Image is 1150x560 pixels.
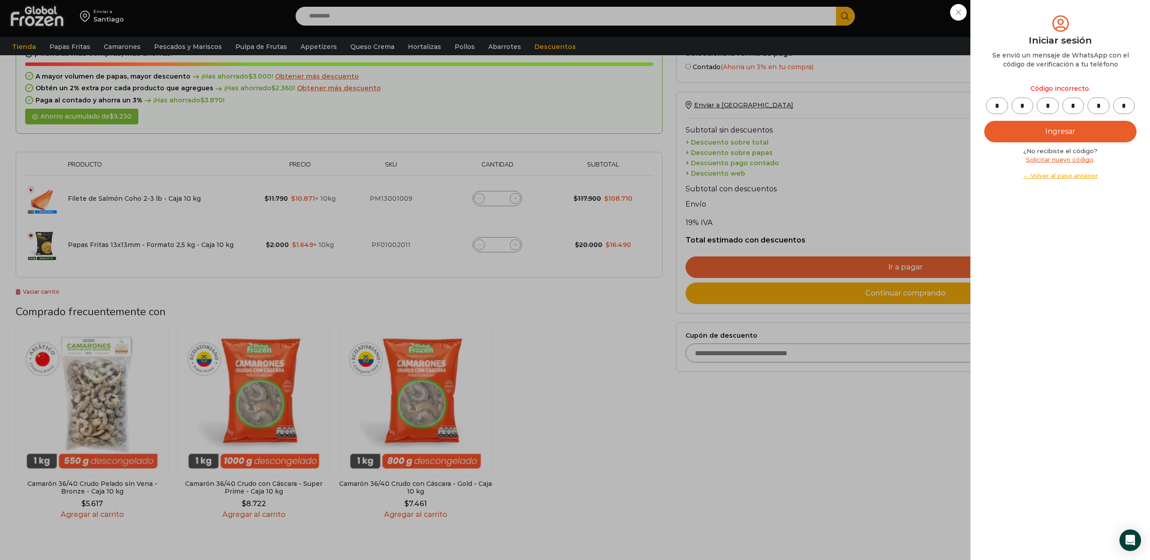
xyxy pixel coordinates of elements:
[984,34,1137,47] div: Iniciar sesión
[984,121,1137,142] button: Ingresar
[984,51,1137,69] div: Se envió un mensaje de WhatsApp con el código de verificación a tu teléfono
[984,147,1137,180] div: ¿No recibiste el código? .
[984,79,1137,97] div: Código incorrecto.
[1050,13,1071,34] img: tabler-icon-user-circle.svg
[1119,529,1141,551] div: Open Intercom Messenger
[1026,156,1093,163] a: Solicitar nuevo código
[984,172,1137,180] a: ← Volver al paso anterior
